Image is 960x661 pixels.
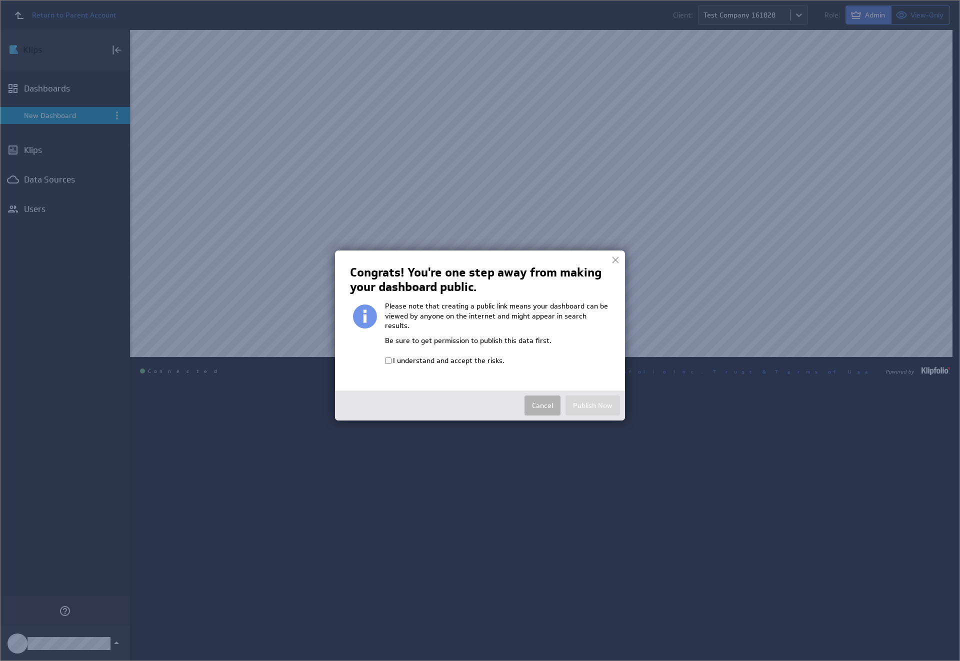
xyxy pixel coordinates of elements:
h2: Congrats! You're one step away from making your dashboard public. [350,265,607,294]
p: Please note that creating a public link means your dashboard can be viewed by anyone on the inter... [385,301,610,336]
label: I understand and accept the risks. [393,356,504,365]
button: Cancel [524,395,560,415]
p: Be sure to get permission to publish this data first. [385,336,610,351]
button: Publish Now [565,395,620,415]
